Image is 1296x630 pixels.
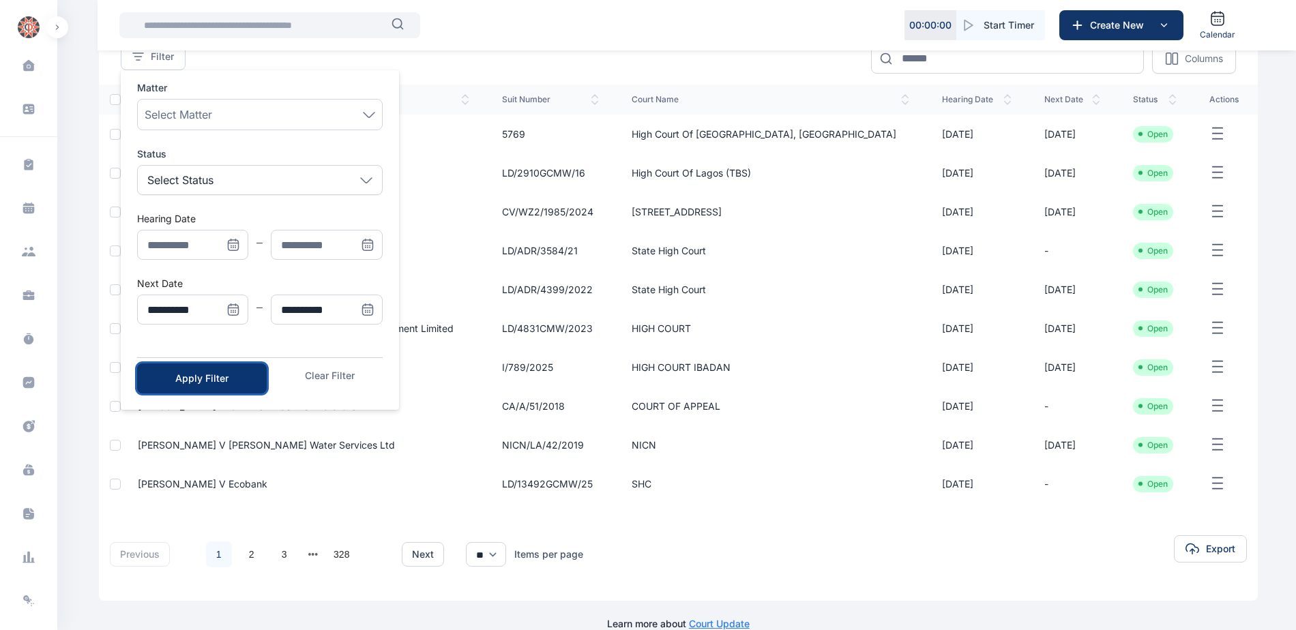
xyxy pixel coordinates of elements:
td: CV/WZ2/1985/2024 [486,192,615,231]
a: 328 [329,541,355,567]
td: [DATE] [926,231,1027,270]
td: High Court of [GEOGRAPHIC_DATA], [GEOGRAPHIC_DATA] [615,115,926,153]
button: Filter [121,43,186,70]
td: [DATE] [926,348,1027,387]
span: status [1133,94,1177,105]
span: Export [1206,542,1235,556]
td: LD/13492GCMW/25 [486,464,615,503]
ul: Menu [121,70,399,410]
a: 1 [206,541,232,567]
label: Status [137,147,383,161]
td: NICN [615,425,926,464]
li: 向后 3 页 [304,545,323,564]
td: [DATE] [1028,192,1117,231]
span: suit number [502,94,599,105]
span: court name [632,94,909,105]
td: HIGH COURT [615,309,926,348]
td: - [1028,464,1117,503]
span: Filter [151,50,174,63]
label: Next Date [137,277,183,289]
td: LD/ADR/4399/2022 [486,270,615,309]
span: next date [1044,94,1101,105]
td: [DATE] [926,153,1027,192]
li: Open [1138,168,1168,179]
span: Select Matter [145,106,212,123]
button: Apply Filter [137,363,267,393]
div: Items per page [514,547,583,561]
td: - [1028,387,1117,425]
td: SHC [615,464,926,503]
td: I/789/2025 [486,348,615,387]
li: 328 [328,541,355,568]
li: Open [1138,479,1168,490]
td: LD/2910GCMW/16 [486,153,615,192]
td: State High Court [615,231,926,270]
a: [PERSON_NAME]. Ltd v. PGHE Control Ltd & Ors [138,400,356,412]
li: 3 [271,541,298,568]
a: Calendar [1194,5,1241,46]
li: Open [1138,401,1168,412]
li: Open [1138,284,1168,295]
a: [PERSON_NAME] v [PERSON_NAME] Water Services Ltd [138,439,395,451]
li: Open [1138,323,1168,334]
td: [DATE] [926,270,1027,309]
td: [DATE] [926,309,1027,348]
span: hearing date [942,94,1011,105]
td: HIGH COURT IBADAN [615,348,926,387]
td: [DATE] [1028,348,1117,387]
li: 下一页 [361,545,380,564]
button: Clear Filter [278,369,383,382]
td: [DATE] [926,425,1027,464]
td: [DATE] [1028,115,1117,153]
li: Open [1138,245,1168,256]
td: COURT OF APPEAL [615,387,926,425]
td: CA/A/51/2018 [486,387,615,425]
li: 2 [238,541,265,568]
td: [DATE] [1028,153,1117,192]
button: previous [110,542,170,567]
a: 2 [239,541,265,567]
span: Start Timer [984,18,1034,32]
td: LD/4831CMW/2023 [486,309,615,348]
li: Open [1138,362,1168,373]
span: Calendar [1200,29,1235,40]
li: Open [1138,440,1168,451]
button: Start Timer [956,10,1045,40]
span: actions [1209,94,1241,105]
li: Open [1138,207,1168,217]
label: Hearing Date [137,213,196,224]
td: NICN/LA/42/2019 [486,425,615,464]
td: [DATE] [926,115,1027,153]
button: next [402,542,444,567]
td: [DATE] [1028,270,1117,309]
button: Create New [1059,10,1183,40]
p: 00 : 00 : 00 [909,18,952,32]
p: Columns [1185,52,1223,65]
td: LD/ADR/3584/21 [486,231,615,270]
li: 1 [205,541,233,568]
td: High Court of Lagos (TBS) [615,153,926,192]
div: Apply Filter [159,372,245,385]
span: Matter [137,81,167,95]
a: [PERSON_NAME] v Ecobank [138,478,267,490]
a: 3 [271,541,297,567]
td: [DATE] [926,192,1027,231]
td: - [1028,231,1117,270]
td: [STREET_ADDRESS] [615,192,926,231]
li: Open [1138,129,1168,140]
td: [DATE] [926,387,1027,425]
button: Columns [1152,43,1236,74]
a: Court Update [689,618,750,629]
button: next page [308,545,318,564]
td: [DATE] [1028,425,1117,464]
td: 5769 [486,115,615,153]
li: 上一页 [181,545,200,564]
td: [DATE] [1028,309,1117,348]
td: State High Court [615,270,926,309]
td: [DATE] [926,464,1027,503]
p: Select Status [147,172,213,188]
span: Create New [1085,18,1155,32]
